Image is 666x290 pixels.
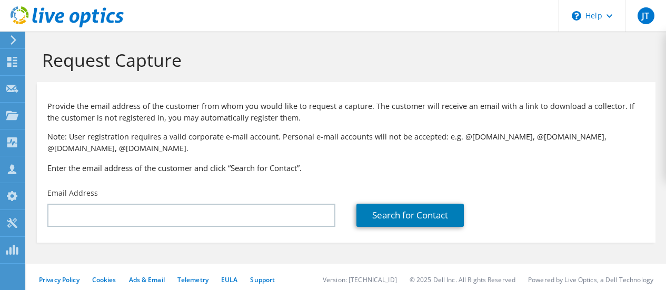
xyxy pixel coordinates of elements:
a: Privacy Policy [39,275,79,284]
svg: \n [572,11,581,21]
a: Ads & Email [129,275,165,284]
a: Cookies [92,275,116,284]
li: © 2025 Dell Inc. All Rights Reserved [410,275,515,284]
a: EULA [221,275,237,284]
a: Telemetry [177,275,208,284]
h3: Enter the email address of the customer and click “Search for Contact”. [47,162,645,174]
a: Search for Contact [356,204,464,227]
span: JT [638,7,654,24]
p: Note: User registration requires a valid corporate e-mail account. Personal e-mail accounts will ... [47,131,645,154]
li: Powered by Live Optics, a Dell Technology [528,275,653,284]
label: Email Address [47,188,98,198]
li: Version: [TECHNICAL_ID] [323,275,397,284]
h1: Request Capture [42,49,645,71]
p: Provide the email address of the customer from whom you would like to request a capture. The cust... [47,101,645,124]
a: Support [250,275,275,284]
